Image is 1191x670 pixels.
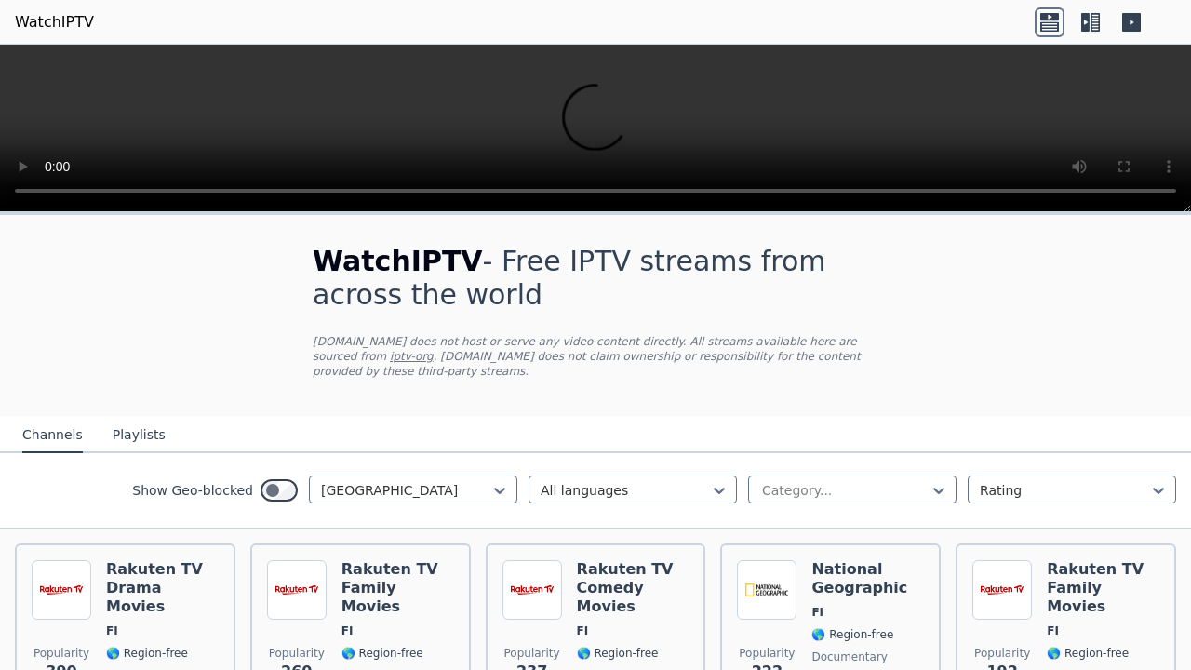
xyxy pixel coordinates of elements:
h1: - Free IPTV streams from across the world [313,245,878,312]
span: Popularity [33,646,89,661]
span: FI [1047,623,1059,638]
img: Rakuten TV Family Movies [267,560,327,620]
span: FI [811,605,823,620]
img: Rakuten TV Family Movies [972,560,1032,620]
button: Playlists [113,418,166,453]
a: WatchIPTV [15,11,94,33]
span: Popularity [739,646,795,661]
span: Popularity [269,646,325,661]
span: 🌎 Region-free [106,646,188,661]
span: 🌎 Region-free [1047,646,1129,661]
h6: Rakuten TV Drama Movies [106,560,219,616]
span: FI [341,623,354,638]
span: Popularity [974,646,1030,661]
img: Rakuten TV Drama Movies [32,560,91,620]
h6: Rakuten TV Comedy Movies [577,560,689,616]
span: FI [106,623,118,638]
span: 🌎 Region-free [341,646,423,661]
span: Popularity [504,646,560,661]
a: iptv-org [390,350,434,363]
span: 🌎 Region-free [577,646,659,661]
p: [DOMAIN_NAME] does not host or serve any video content directly. All streams available here are s... [313,334,878,379]
span: FI [577,623,589,638]
h6: Rakuten TV Family Movies [1047,560,1159,616]
span: WatchIPTV [313,245,483,277]
img: Rakuten TV Comedy Movies [502,560,562,620]
img: National Geographic [737,560,796,620]
span: 🌎 Region-free [811,627,893,642]
label: Show Geo-blocked [132,481,253,500]
h6: National Geographic [811,560,924,597]
button: Channels [22,418,83,453]
h6: Rakuten TV Family Movies [341,560,454,616]
span: documentary [811,650,888,664]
